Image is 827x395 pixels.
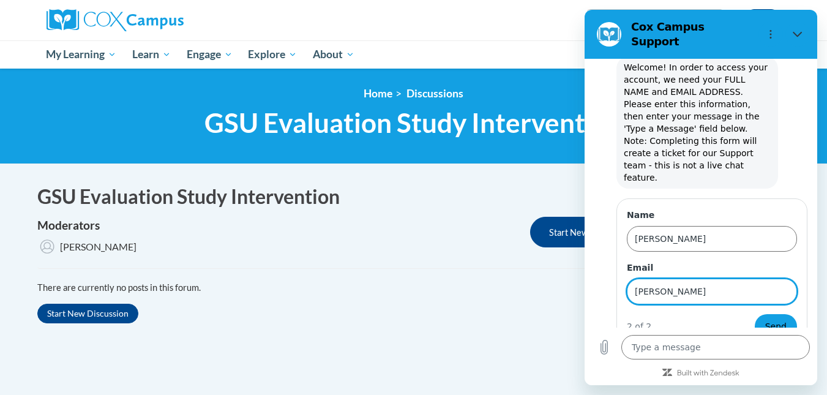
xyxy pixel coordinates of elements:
h4: Moderators [37,217,137,235]
h1: GSU Evaluation Study Intervention [37,183,790,211]
a: Cox Campus [47,9,279,31]
a: My Learning [39,40,125,69]
span: GSU Evaluation Study Intervention [204,107,623,139]
button: Account Settings [744,9,781,29]
a: Explore [240,40,305,69]
span: [PERSON_NAME] [60,241,137,252]
span: Explore [248,47,297,62]
span: Learn [132,47,171,62]
a: Learn [124,40,179,69]
a: About [305,40,362,69]
img: Rihana Mason [37,236,57,256]
a: Engage [179,40,241,69]
div: Main menu [28,40,799,69]
iframe: Messaging window [585,10,817,385]
span: About [313,47,354,62]
button: Start New Discussion [530,217,651,247]
span: Discussions [406,87,463,100]
button: Start New Discussion [37,304,138,323]
span: Engage [187,47,233,62]
p: There are currently no posts in this forum. [37,281,790,295]
img: Cox Campus [47,9,184,31]
a: Home [364,87,392,100]
span: My Learning [46,47,116,62]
